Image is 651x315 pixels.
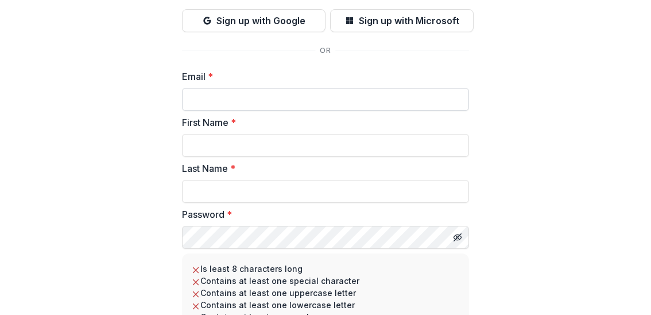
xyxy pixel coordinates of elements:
label: Email [182,70,462,83]
button: Sign up with Microsoft [330,9,474,32]
button: Toggle password visibility [448,228,467,247]
label: Password [182,208,462,221]
li: Contains at least one uppercase letter [191,287,460,299]
button: Sign up with Google [182,9,325,32]
li: Contains at least one special character [191,275,460,287]
li: Is least 8 characters long [191,263,460,275]
li: Contains at least one lowercase letter [191,299,460,311]
label: First Name [182,116,462,129]
label: Last Name [182,162,462,175]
